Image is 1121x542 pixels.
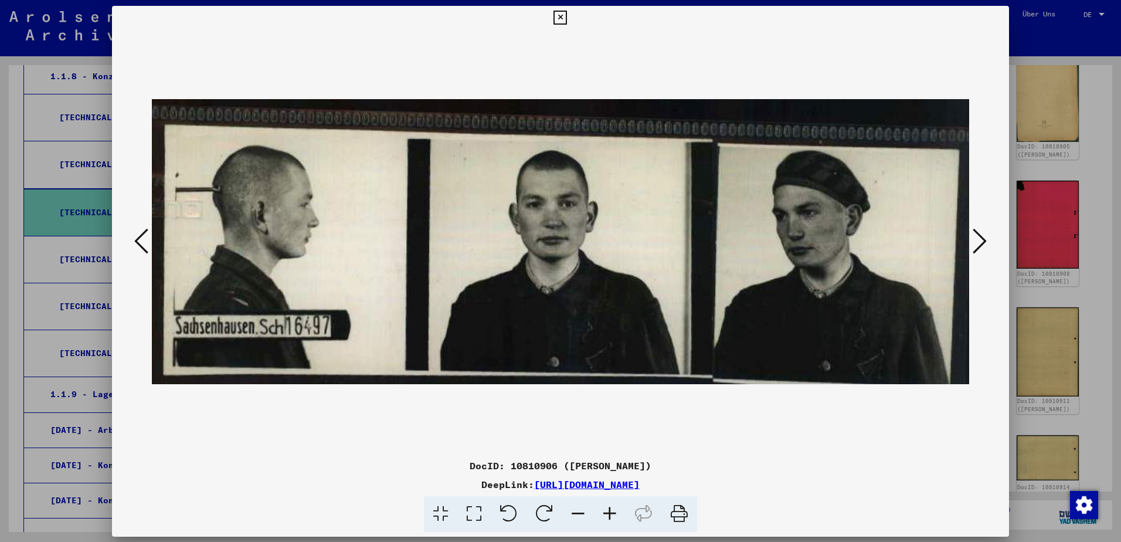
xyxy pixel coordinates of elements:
div: DeepLink: [112,477,1009,492]
img: 001.jpg [152,29,969,454]
img: Zustimmung ändern [1070,491,1098,519]
div: DocID: 10810906 ([PERSON_NAME]) [112,459,1009,473]
a: [URL][DOMAIN_NAME] [534,479,640,490]
div: Zustimmung ändern [1069,490,1098,519]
